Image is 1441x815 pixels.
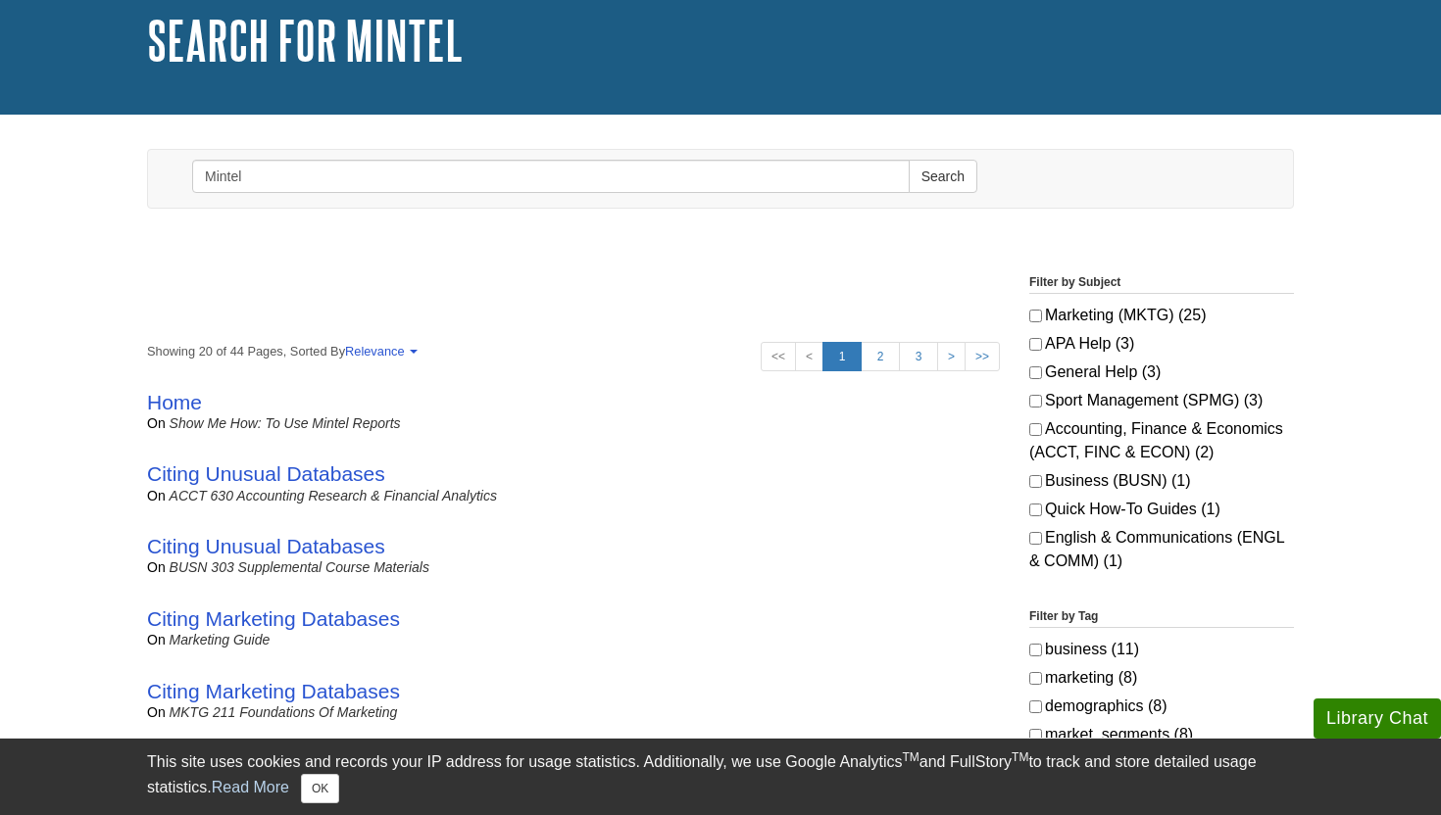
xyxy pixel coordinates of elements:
a: 3 [899,342,938,371]
label: Accounting, Finance & Economics (ACCT, FINC & ECON) (2) [1029,417,1294,464]
input: business (11) [1029,644,1042,656]
a: Show Me How: To Use Mintel Reports [170,415,401,431]
span: on [147,415,166,431]
a: BUSN 303 Supplemental Course Materials [170,559,429,575]
button: Library Chat [1314,698,1441,739]
input: demographics (8) [1029,700,1042,713]
span: on [147,704,166,720]
label: APA Help (3) [1029,332,1294,356]
label: marketing (8) [1029,666,1294,690]
input: General Help (3) [1029,366,1042,379]
input: English & Communications (ENGL & COMM) (1) [1029,532,1042,545]
a: 1 [822,342,862,371]
a: MKTG 211 Foundations of Marketing [170,704,398,720]
a: Home [147,391,202,413]
a: << [761,342,796,371]
label: General Help (3) [1029,360,1294,384]
input: market_segments (8) [1029,729,1042,742]
a: Read More [212,779,289,795]
input: Marketing (MKTG) (25) [1029,310,1042,322]
a: >> [965,342,1000,371]
input: APA Help (3) [1029,338,1042,351]
a: Citing Marketing Databases [147,607,400,630]
a: Citing Unusual Databases [147,535,385,557]
label: demographics (8) [1029,695,1294,718]
ul: Search Pagination [761,342,1000,371]
label: English & Communications (ENGL & COMM) (1) [1029,526,1294,573]
label: Sport Management (SPMG) (3) [1029,389,1294,412]
label: Quick How-To Guides (1) [1029,498,1294,521]
button: Search [909,160,977,193]
label: Business (BUSN) (1) [1029,469,1294,493]
legend: Filter by Tag [1029,607,1294,628]
a: > [937,342,966,371]
div: This site uses cookies and records your IP address for usage statistics. Additionally, we use Goo... [147,750,1294,803]
h1: Search for Mintel [147,11,1294,70]
label: market_segments (8) [1029,723,1294,746]
a: Citing Marketing Databases [147,680,400,702]
input: Accounting, Finance & Economics (ACCT, FINC & ECON) (2) [1029,423,1042,436]
input: Business (BUSN) (1) [1029,475,1042,488]
legend: Filter by Subject [1029,273,1294,294]
a: Relevance [345,344,414,359]
a: 2 [861,342,900,371]
sup: TM [902,750,919,764]
input: marketing (8) [1029,672,1042,685]
a: ACCT 630 Accounting Research & Financial Analytics [170,488,497,503]
strong: Showing 20 of 44 Pages, Sorted By [147,342,1000,360]
a: Marketing Guide [170,632,271,647]
sup: TM [1012,750,1028,764]
span: on [147,559,166,575]
input: Enter Search Words [192,160,910,193]
input: Sport Management (SPMG) (3) [1029,395,1042,407]
label: business (11) [1029,638,1294,661]
a: < [795,342,823,371]
a: Citing Unusual Databases [147,462,385,485]
span: on [147,632,166,647]
span: on [147,488,166,503]
button: Close [301,774,339,803]
label: Marketing (MKTG) (25) [1029,304,1294,327]
input: Quick How-To Guides (1) [1029,503,1042,516]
